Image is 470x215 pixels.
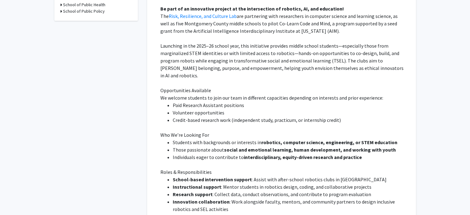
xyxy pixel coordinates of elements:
li: Volunteer opportunities [173,109,407,116]
span: Who We’re Looking For [160,132,209,138]
iframe: Chat [5,187,26,210]
li: : Work alongside faculty, mentors, and community partners to design inclusive robotics and SEL ac... [173,198,407,213]
span: Launching in the 2025–26 school year, this initiative provides middle school students—especially ... [160,43,404,79]
li: Paid Research Assistant positions [173,101,407,109]
span: Opportunities Available [160,87,211,93]
strong: interdisciplinary, equity-driven research and practice [244,154,362,160]
li: : Collect data, conduct observations, and contribute to program evaluation [173,191,407,198]
strong: Instructional support [173,184,221,190]
strong: robotics, computer science, engineering, or STEM education [261,139,397,145]
li: Individuals eager to contribute to [173,153,407,161]
strong: Innovation collaboration [173,199,230,205]
strong: Research support [173,191,213,197]
li: Credit-based research work (independent study, practicum, or internship credit) [173,116,407,124]
h3: School of Public Health [63,2,105,8]
span: Roles & Responsibilities [160,169,212,175]
span: The [160,13,169,19]
li: : Mentor students in robotics design, coding, and collaborative projects [173,183,407,191]
strong: Be part of an innovative project at the intersection of robotics, AI, and education! [160,6,344,12]
h3: School of Public Policy [63,8,105,15]
li: Students with backgrounds or interests in [173,139,407,146]
span: We welcome students to join our team in different capacities depending on interests and prior exp... [160,95,383,101]
li: : Assist with after-school robotics clubs in [GEOGRAPHIC_DATA] [173,176,407,183]
span: are partnering with researchers in computer science and learning science, as well as five Montgom... [160,13,398,34]
a: Risk, Resilience, and Culture Lab [169,13,237,19]
strong: social and emotional learning, human development, and working with youth [224,147,396,153]
li: Those passionate about [173,146,407,153]
strong: School-based intervention support [173,176,252,183]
